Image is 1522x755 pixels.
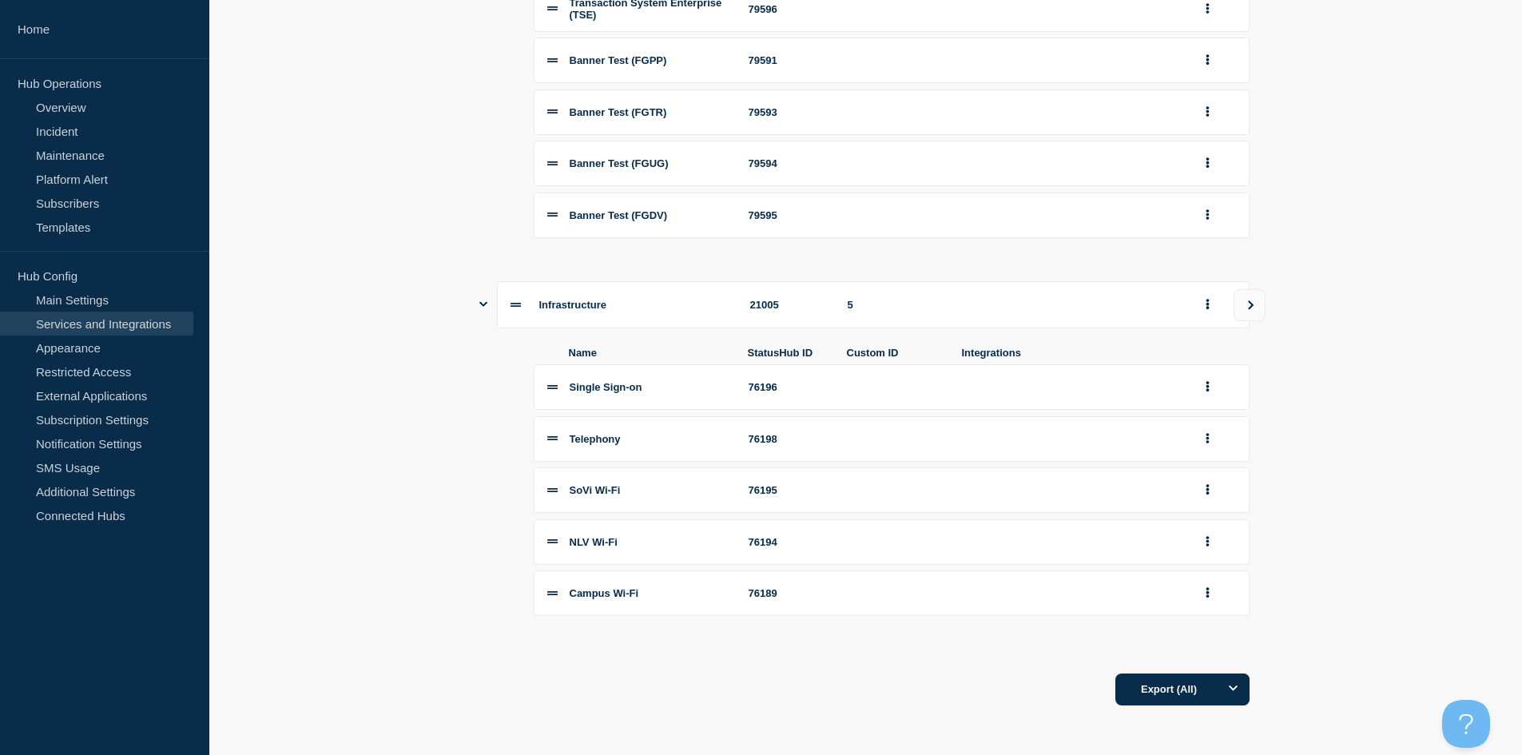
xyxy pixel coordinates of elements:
div: 79596 [749,3,829,15]
button: group actions [1198,151,1218,176]
iframe: Help Scout Beacon - Open [1442,700,1490,748]
span: Infrastructure [539,299,607,311]
button: Export (All) [1115,674,1250,705]
span: Campus Wi-Fi [570,587,639,599]
span: Integrations [962,347,1179,359]
div: 76196 [749,381,829,393]
button: group actions [1198,48,1218,73]
div: 79595 [749,209,829,221]
span: Banner Test (FGDV) [570,209,668,221]
button: group actions [1198,100,1218,125]
button: group actions [1198,581,1218,606]
button: group actions [1198,292,1218,317]
span: NLV Wi-Fi [570,536,618,548]
span: Telephony [570,433,621,445]
span: Single Sign-on [570,381,642,393]
button: group actions [1198,427,1218,451]
div: 76195 [749,484,829,496]
div: 76198 [749,433,829,445]
button: Show services [479,281,487,328]
div: 79593 [749,106,829,118]
span: Banner Test (FGPP) [570,54,667,66]
button: Options [1218,674,1250,705]
div: 21005 [750,299,829,311]
span: Banner Test (FGTR) [570,106,667,118]
span: Custom ID [847,347,943,359]
span: Banner Test (FGUG) [570,157,669,169]
div: 5 [848,299,1178,311]
div: 79594 [749,157,829,169]
button: group actions [1198,530,1218,554]
span: SoVi Wi-Fi [570,484,621,496]
div: 76194 [749,536,829,548]
button: group actions [1198,375,1218,399]
button: group actions [1198,478,1218,503]
span: Name [569,347,729,359]
div: 76189 [749,587,829,599]
div: 79591 [749,54,829,66]
button: group actions [1198,203,1218,228]
button: view group [1234,289,1266,321]
span: StatusHub ID [748,347,828,359]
